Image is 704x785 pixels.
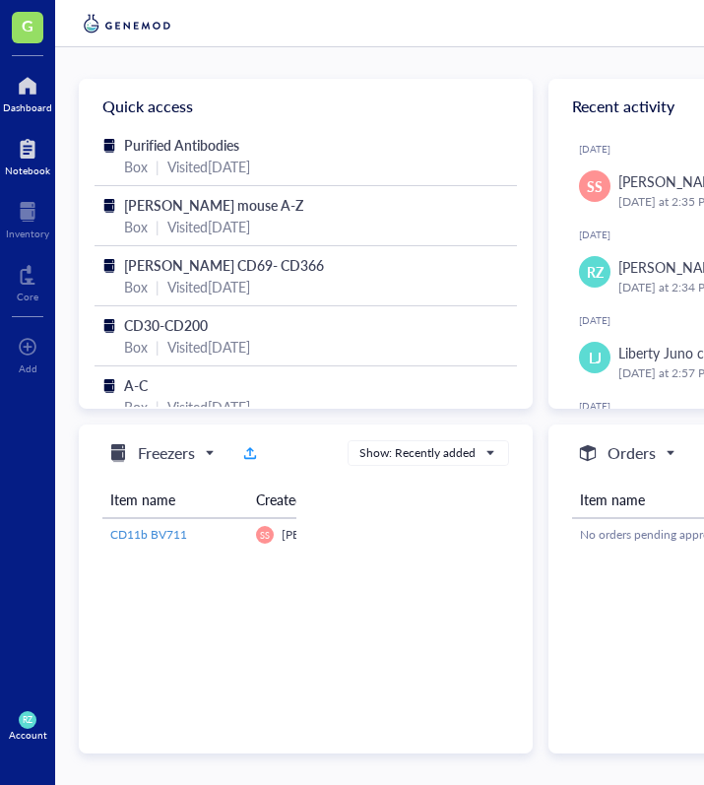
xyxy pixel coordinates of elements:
span: LJ [589,347,602,368]
div: Box [124,156,148,177]
div: Box [124,336,148,358]
div: Visited [DATE] [167,156,250,177]
div: | [156,336,160,358]
th: Item name [572,482,702,518]
div: Dashboard [3,101,52,113]
div: Visited [DATE] [167,276,250,297]
a: Core [17,259,38,302]
div: Quick access [79,79,533,134]
span: SS [587,175,603,197]
div: Add [19,362,37,374]
h5: Orders [608,441,656,465]
div: Notebook [5,164,50,176]
a: Notebook [5,133,50,176]
div: Account [9,729,47,741]
span: G [22,13,33,37]
div: Box [124,276,148,297]
span: [PERSON_NAME] mouse A-Z [124,195,303,215]
span: RZ [23,715,32,725]
img: genemod-logo [79,12,175,35]
div: Box [124,396,148,418]
span: SS [260,529,269,540]
span: A-C [124,375,148,395]
div: Visited [DATE] [167,216,250,237]
div: Visited [DATE] [167,336,250,358]
a: Dashboard [3,70,52,113]
div: Visited [DATE] [167,396,250,418]
span: RZ [587,261,604,283]
div: Core [17,291,38,302]
span: [PERSON_NAME] [282,526,377,543]
th: Created by [248,482,378,518]
a: CD11b BV711 [110,526,240,544]
th: Item name [102,482,248,518]
h5: Freezers [138,441,195,465]
span: CD11b BV711 [110,526,187,543]
span: [PERSON_NAME] CD69- CD366 [124,255,324,275]
span: Purified Antibodies [124,135,239,155]
a: Inventory [6,196,49,239]
div: | [156,156,160,177]
div: | [156,276,160,297]
div: | [156,396,160,418]
div: Box [124,216,148,237]
div: Show: Recently added [359,444,476,462]
span: CD30-CD200 [124,315,208,335]
div: | [156,216,160,237]
div: Inventory [6,228,49,239]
